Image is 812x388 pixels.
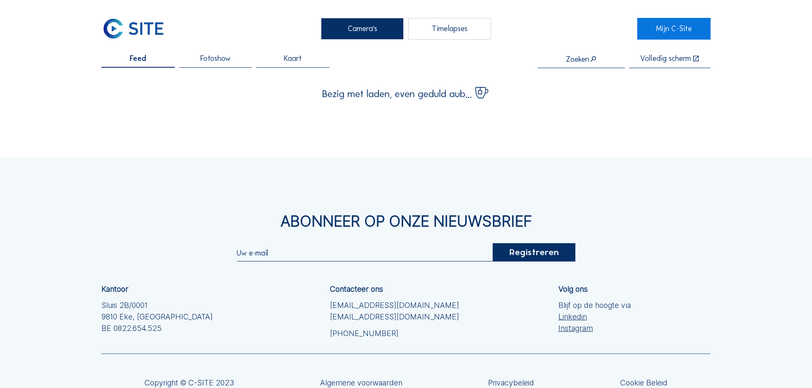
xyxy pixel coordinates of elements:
a: Instagram [558,323,631,334]
div: Copyright © C-SITE 2023 [144,379,234,387]
div: Registreren [492,243,575,262]
span: Fotoshow [200,55,231,63]
div: Blijf op de hoogte via [558,300,631,334]
div: Kantoor [101,285,128,293]
a: [EMAIL_ADDRESS][DOMAIN_NAME] [330,311,459,323]
input: Uw e-mail [237,248,492,258]
a: Mijn C-Site [637,18,710,39]
div: Contacteer ons [330,285,383,293]
div: Volg ons [558,285,588,293]
div: Volledig scherm [640,55,691,63]
div: Timelapses [408,18,491,39]
a: [PHONE_NUMBER] [330,328,459,339]
a: Algemene voorwaarden [320,379,402,387]
span: Bezig met laden, even geduld aub... [322,89,472,99]
div: Abonneer op onze nieuwsbrief [101,214,711,229]
span: Kaart [284,55,302,63]
div: Sluis 2B/0001 9810 Eke, [GEOGRAPHIC_DATA] BE 0822.654.525 [101,300,213,334]
div: Camera's [321,18,404,39]
a: [EMAIL_ADDRESS][DOMAIN_NAME] [330,300,459,311]
a: Linkedin [558,311,631,323]
a: Cookie Beleid [620,379,668,387]
img: C-SITE Logo [101,18,165,39]
a: Privacybeleid [488,379,534,387]
span: Feed [130,55,146,63]
a: C-SITE Logo [101,18,174,39]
